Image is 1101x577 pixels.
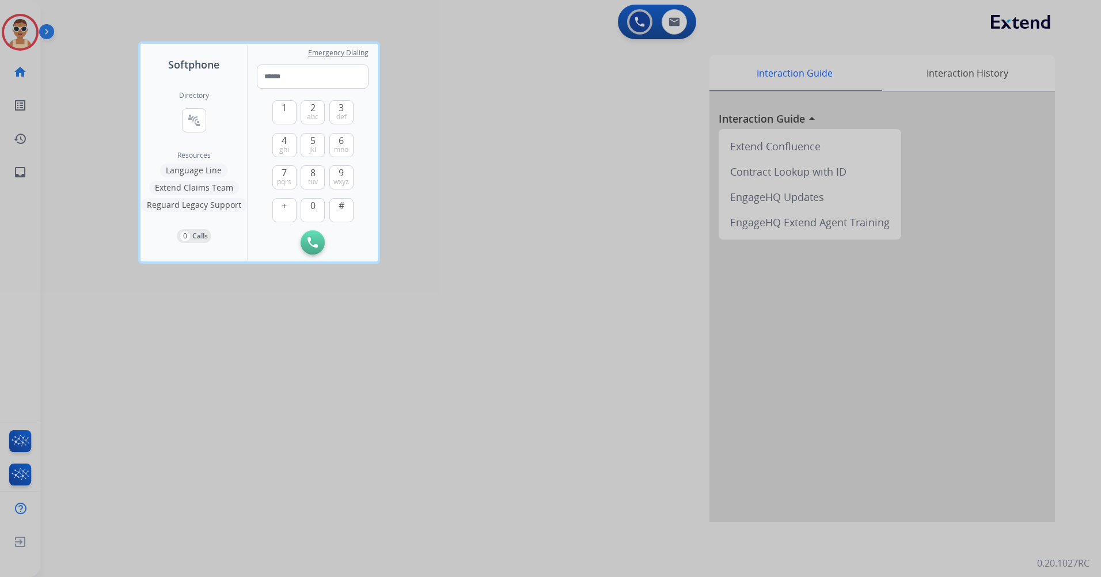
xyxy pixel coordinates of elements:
span: def [336,112,347,122]
button: 1 [272,100,297,124]
button: 6mno [329,133,354,157]
span: mno [334,145,348,154]
span: wxyz [333,177,349,187]
span: pqrs [277,177,291,187]
span: + [282,199,287,212]
p: 0.20.1027RC [1037,556,1089,570]
span: 0 [310,199,316,212]
p: 0 [180,231,190,241]
span: 8 [310,166,316,180]
button: 3def [329,100,354,124]
span: 2 [310,101,316,115]
button: 9wxyz [329,165,354,189]
h2: Directory [179,91,209,100]
span: abc [307,112,318,122]
button: Language Line [160,164,227,177]
span: 6 [339,134,344,147]
button: + [272,198,297,222]
span: # [339,199,344,212]
span: ghi [279,145,289,154]
button: # [329,198,354,222]
span: 4 [282,134,287,147]
button: 2abc [301,100,325,124]
button: Reguard Legacy Support [141,198,247,212]
span: 7 [282,166,287,180]
mat-icon: connect_without_contact [187,113,201,127]
span: tuv [308,177,318,187]
p: Calls [192,231,208,241]
button: 8tuv [301,165,325,189]
button: 0 [301,198,325,222]
span: Softphone [168,56,219,73]
span: 3 [339,101,344,115]
span: 9 [339,166,344,180]
button: 0Calls [177,229,211,243]
button: 4ghi [272,133,297,157]
span: jkl [309,145,316,154]
button: 7pqrs [272,165,297,189]
span: 1 [282,101,287,115]
button: Extend Claims Team [149,181,239,195]
img: call-button [307,237,318,248]
span: Emergency Dialing [308,48,369,58]
span: 5 [310,134,316,147]
button: 5jkl [301,133,325,157]
span: Resources [177,151,211,160]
